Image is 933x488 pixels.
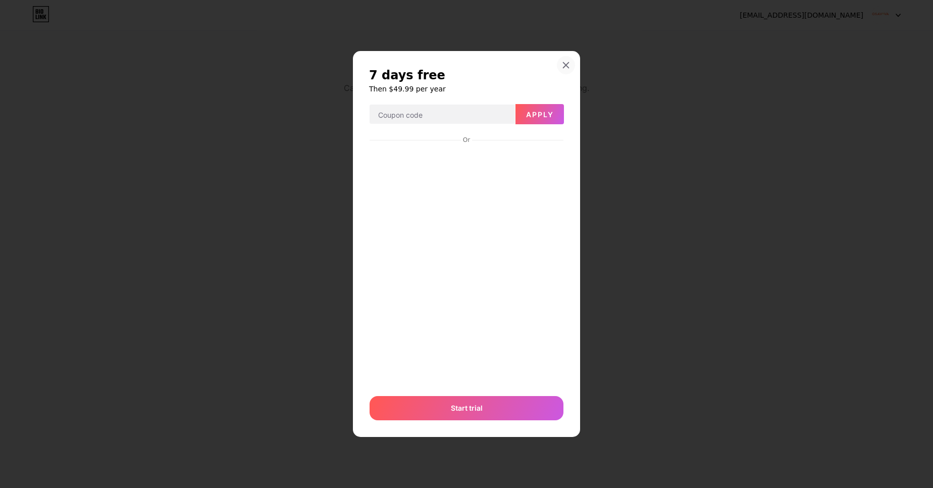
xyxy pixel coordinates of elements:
[369,67,445,83] span: 7 days free
[451,403,483,413] span: Start trial
[515,104,564,124] button: Apply
[526,110,554,119] span: Apply
[369,84,564,94] h6: Then $49.99 per year
[370,105,515,125] input: Coupon code
[461,136,472,144] div: Or
[368,145,565,385] iframe: Secure payment input frame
